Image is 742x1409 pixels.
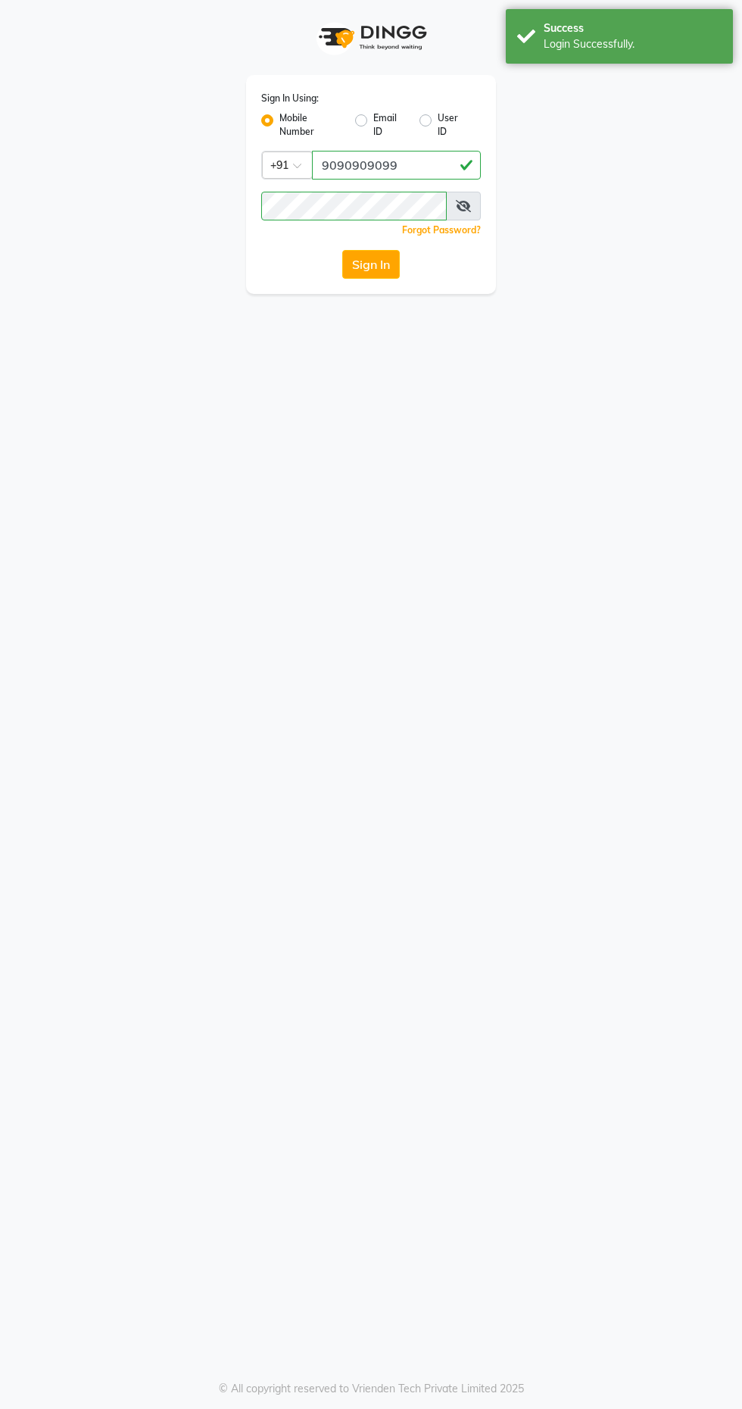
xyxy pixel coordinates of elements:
input: Username [261,192,447,220]
button: Sign In [342,250,400,279]
a: Forgot Password? [402,224,481,236]
img: logo1.svg [310,15,432,60]
label: Email ID [373,111,407,139]
label: User ID [438,111,469,139]
div: Login Successfully. [544,36,722,52]
label: Mobile Number [279,111,343,139]
input: Username [312,151,481,180]
label: Sign In Using: [261,92,319,105]
div: Success [544,20,722,36]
